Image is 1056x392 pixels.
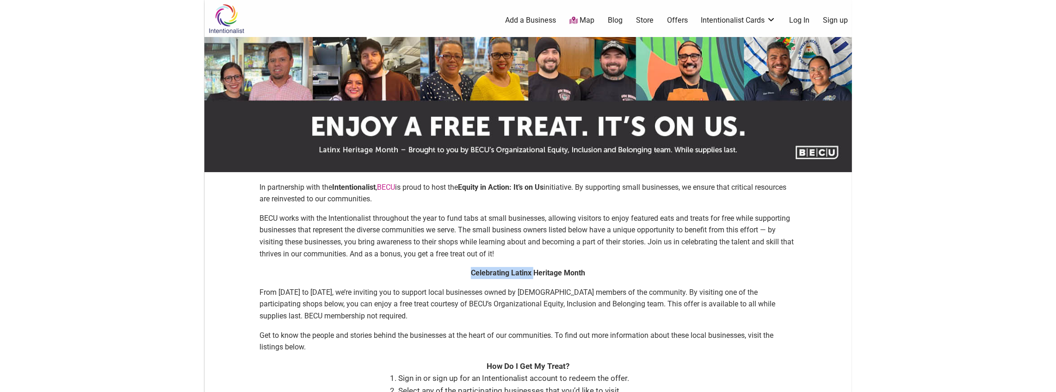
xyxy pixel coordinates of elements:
a: Intentionalist Cards [701,15,776,25]
strong: Equity in Action: It’s on Us [458,183,544,192]
p: From [DATE] to [DATE], we’re inviting you to support local businesses owned by [DEMOGRAPHIC_DATA]... [260,286,797,322]
img: sponsor logo [204,37,852,172]
a: Sign up [823,15,848,25]
a: Store [636,15,654,25]
strong: Intentionalist [333,183,376,192]
p: In partnership with the , is proud to host the initiative. By supporting small businesses, we ens... [260,181,797,205]
strong: How Do I Get My Treat? [487,361,569,371]
p: BECU works with the Intentionalist throughout the year to fund tabs at small businesses, allowing... [260,212,797,260]
a: Log In [789,15,809,25]
strong: Celebrating Latinx Heritage Month [471,268,585,277]
a: Offers [667,15,688,25]
a: Add a Business [506,15,556,25]
a: BECU [377,183,395,192]
li: Sign in or sign up for an Intentionalist account to redeem the offer. [399,372,667,385]
a: Blog [608,15,623,25]
img: Intentionalist [204,4,248,34]
a: Map [569,15,594,26]
p: Get to know the people and stories behind the businesses at the heart of our communities. To find... [260,330,797,353]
